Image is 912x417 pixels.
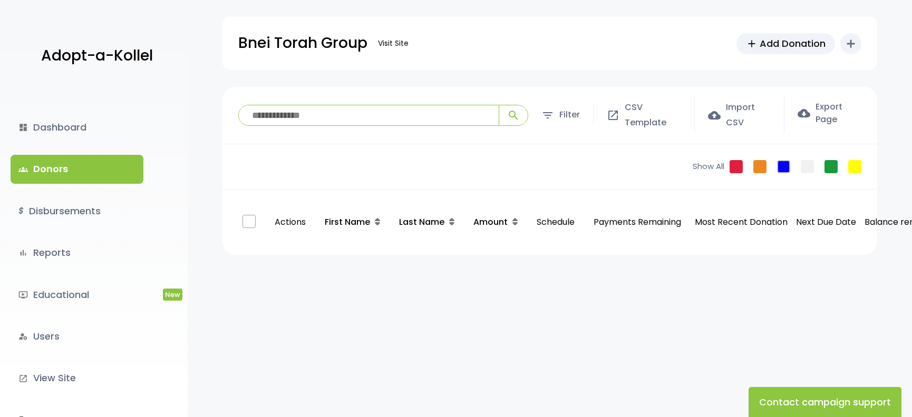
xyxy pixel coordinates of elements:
[507,109,520,122] span: search
[695,215,788,230] p: Most Recent Donation
[325,216,370,228] span: First Name
[749,387,901,417] button: Contact campaign support
[798,101,861,126] label: Export Page
[607,109,619,122] span: open_in_new
[18,290,28,300] i: ondemand_video
[11,197,143,225] a: $Disbursements
[559,107,580,123] span: Filter
[726,100,771,131] span: Import CSV
[531,204,580,241] p: Schedule
[11,364,143,392] a: launchView Site
[163,289,182,301] span: New
[845,37,857,50] i: add
[693,161,724,173] a: Show All
[18,204,24,219] i: $
[798,107,810,120] span: cloud_download
[11,239,143,267] a: bar_chartReports
[399,216,444,228] span: Last Name
[18,165,28,174] span: groups
[373,33,414,54] a: Visit Site
[238,30,367,56] p: Bnei Torah Group
[11,322,143,351] a: manage_accountsUsers
[760,36,826,51] span: Add Donation
[18,332,28,341] i: manage_accounts
[11,155,143,183] a: groupsDonors
[708,109,721,122] span: cloud_upload
[588,204,686,241] p: Payments Remaining
[18,248,28,257] i: bar_chart
[541,109,554,122] span: filter_list
[796,215,856,230] p: Next Due Date
[746,38,758,49] span: add
[11,281,143,309] a: ondemand_videoEducationalNew
[840,33,861,54] button: add
[18,374,28,383] i: launch
[473,216,508,228] span: Amount
[269,204,311,241] p: Actions
[11,113,143,142] a: dashboardDashboard
[499,105,528,125] button: search
[18,123,28,132] i: dashboard
[736,33,835,54] a: addAdd Donation
[625,100,681,131] span: CSV Template
[41,43,153,69] p: Adopt-a-Kollel
[36,31,153,82] a: Adopt-a-Kollel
